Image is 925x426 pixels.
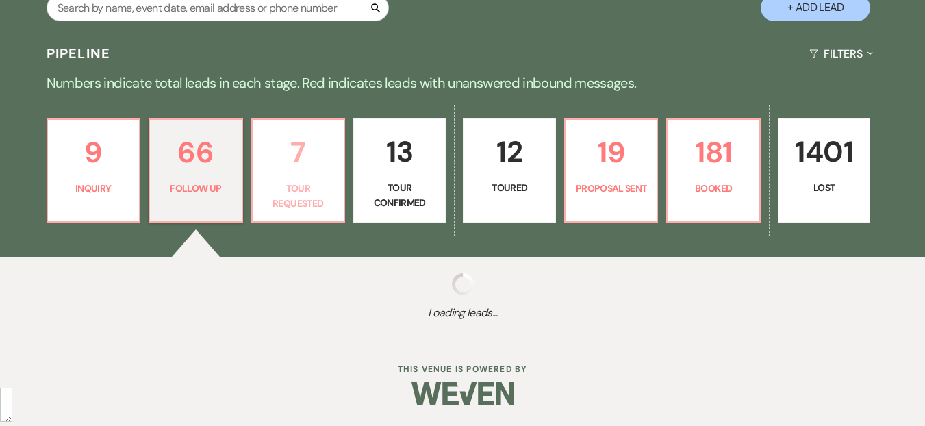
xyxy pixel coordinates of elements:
p: Lost [787,180,861,195]
a: 12Toured [463,118,555,223]
a: 1401Lost [778,118,870,223]
p: 12 [472,129,546,175]
a: 66Follow Up [149,118,242,223]
p: Toured [472,180,546,195]
p: 66 [158,129,233,175]
img: Weven Logo [411,370,514,418]
p: Tour Confirmed [362,180,437,211]
button: Filters [804,36,878,72]
a: 181Booked [666,118,760,223]
a: 7Tour Requested [251,118,345,223]
p: 7 [261,129,335,175]
p: 181 [676,129,750,175]
a: 9Inquiry [47,118,140,223]
a: 13Tour Confirmed [353,118,446,223]
p: Follow Up [158,181,233,196]
p: Booked [676,181,750,196]
p: Tour Requested [261,181,335,212]
p: 9 [56,129,131,175]
p: 1401 [787,129,861,175]
p: 13 [362,129,437,175]
p: Inquiry [56,181,131,196]
p: Proposal Sent [574,181,648,196]
span: Loading leads... [47,305,879,321]
img: loading spinner [452,273,474,295]
a: 19Proposal Sent [564,118,658,223]
h3: Pipeline [47,44,111,63]
p: 19 [574,129,648,175]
